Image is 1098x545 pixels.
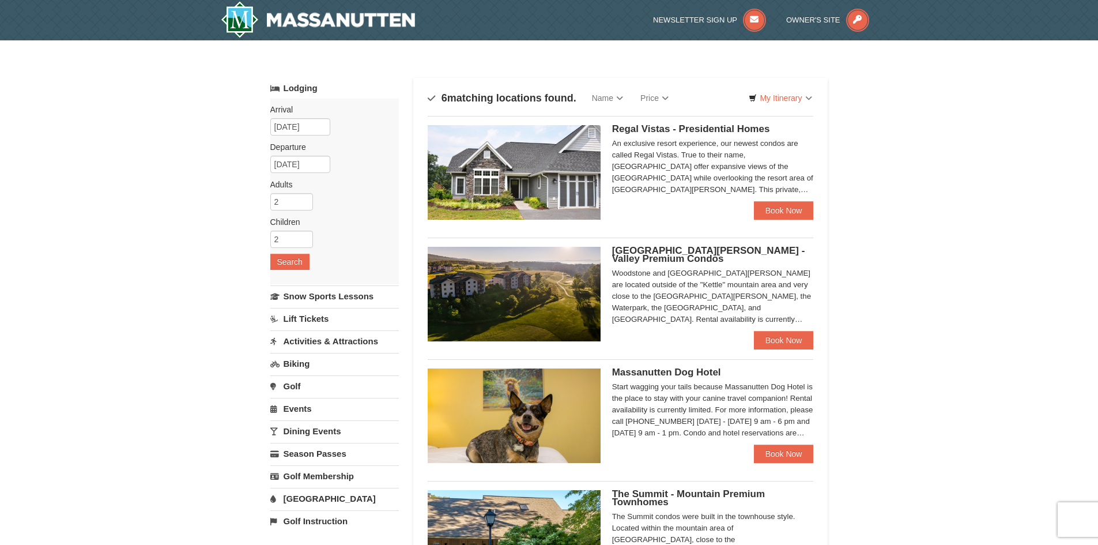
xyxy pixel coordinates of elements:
a: Book Now [754,445,814,463]
a: My Itinerary [741,89,819,107]
a: Golf Instruction [270,510,399,532]
a: Golf [270,375,399,397]
a: Name [583,87,632,110]
label: Departure [270,141,390,153]
div: An exclusive resort experience, our newest condos are called Regal Vistas. True to their name, [G... [612,138,814,196]
span: Massanutten Dog Hotel [612,367,721,378]
span: Regal Vistas - Presidential Homes [612,123,770,134]
a: [GEOGRAPHIC_DATA] [270,488,399,509]
a: Season Passes [270,443,399,464]
a: Biking [270,353,399,374]
label: Children [270,216,390,228]
a: Lodging [270,78,399,99]
a: Book Now [754,331,814,349]
img: Massanutten Resort Logo [221,1,416,38]
label: Arrival [270,104,390,115]
a: Massanutten Resort [221,1,416,38]
button: Search [270,254,310,270]
a: Price [632,87,677,110]
span: Newsletter Sign Up [653,16,737,24]
a: Owner's Site [786,16,869,24]
label: Adults [270,179,390,190]
a: Golf Membership [270,465,399,487]
a: Newsletter Sign Up [653,16,766,24]
a: Activities & Attractions [270,330,399,352]
div: Woodstone and [GEOGRAPHIC_DATA][PERSON_NAME] are located outside of the "Kettle" mountain area an... [612,268,814,325]
img: 27428181-5-81c892a3.jpg [428,369,601,463]
a: Lift Tickets [270,308,399,329]
div: Start wagging your tails because Massanutten Dog Hotel is the place to stay with your canine trav... [612,381,814,439]
a: Dining Events [270,420,399,442]
span: [GEOGRAPHIC_DATA][PERSON_NAME] - Valley Premium Condos [612,245,805,264]
img: 19218991-1-902409a9.jpg [428,125,601,220]
span: The Summit - Mountain Premium Townhomes [612,488,765,508]
img: 19219041-4-ec11c166.jpg [428,247,601,341]
a: Snow Sports Lessons [270,285,399,307]
a: Events [270,398,399,419]
span: Owner's Site [786,16,840,24]
a: Book Now [754,201,814,220]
